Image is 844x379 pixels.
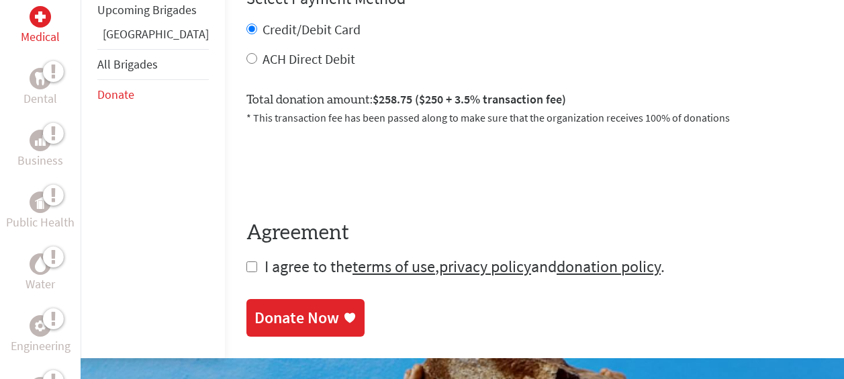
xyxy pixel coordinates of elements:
[353,256,435,277] a: terms of use
[21,6,60,46] a: MedicalMedical
[246,299,365,337] a: Donate Now
[373,91,566,107] span: $258.75 ($250 + 3.5% transaction fee)
[97,25,209,49] li: Guatemala
[35,257,46,272] img: Water
[26,275,55,294] p: Water
[97,87,134,102] a: Donate
[35,135,46,146] img: Business
[246,90,566,110] label: Total donation amount:
[103,26,209,42] a: [GEOGRAPHIC_DATA]
[21,28,60,46] p: Medical
[557,256,661,277] a: donation policy
[35,321,46,331] img: Engineering
[26,253,55,294] a: WaterWater
[246,142,451,194] iframe: reCAPTCHA
[11,315,71,355] a: EngineeringEngineering
[246,110,823,126] p: * This transaction fee has been passed along to make sure that the organization receives 100% of ...
[97,80,209,110] li: Donate
[30,315,51,337] div: Engineering
[24,68,57,108] a: DentalDental
[263,50,355,67] label: ACH Direct Debit
[30,130,51,151] div: Business
[97,56,158,72] a: All Brigades
[97,2,197,17] a: Upcoming Brigades
[35,196,46,209] img: Public Health
[97,49,209,80] li: All Brigades
[263,21,361,38] label: Credit/Debit Card
[439,256,531,277] a: privacy policy
[246,221,823,245] h4: Agreement
[254,307,339,329] div: Donate Now
[30,68,51,89] div: Dental
[6,213,75,232] p: Public Health
[17,130,63,170] a: BusinessBusiness
[11,337,71,355] p: Engineering
[6,192,75,232] a: Public HealthPublic Health
[35,73,46,85] img: Dental
[24,89,57,108] p: Dental
[265,256,665,277] span: I agree to the , and .
[35,11,46,22] img: Medical
[30,192,51,213] div: Public Health
[17,151,63,170] p: Business
[30,253,51,275] div: Water
[30,6,51,28] div: Medical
